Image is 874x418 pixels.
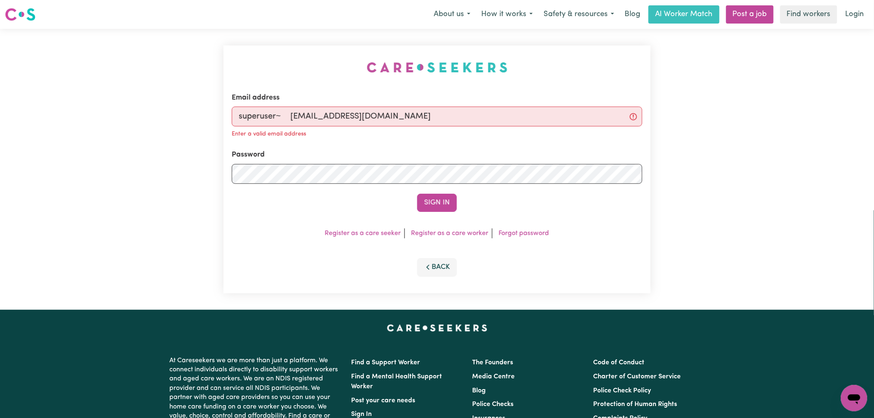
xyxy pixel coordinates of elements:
a: AI Worker Match [648,5,720,24]
a: Charter of Customer Service [594,373,681,380]
a: Careseekers home page [387,325,487,331]
a: Code of Conduct [594,359,645,366]
a: Police Check Policy [594,387,651,394]
a: Register as a care seeker [325,230,401,237]
a: Careseekers logo [5,5,36,24]
p: Enter a valid email address [232,130,306,139]
a: Find a Mental Health Support Worker [351,373,442,390]
a: Register as a care worker [411,230,489,237]
a: Post a job [726,5,774,24]
label: Password [232,150,265,160]
a: Forgot password [499,230,549,237]
button: How it works [476,6,538,23]
a: The Founders [472,359,513,366]
a: Login [841,5,869,24]
button: Safety & resources [538,6,620,23]
a: Blog [620,5,645,24]
a: Media Centre [472,373,515,380]
a: Find a Support Worker [351,359,420,366]
iframe: Button to launch messaging window [841,385,867,411]
a: Blog [472,387,486,394]
img: Careseekers logo [5,7,36,22]
button: Sign In [417,194,457,212]
label: Email address [232,93,280,103]
a: Sign In [351,411,372,418]
a: Post your care needs [351,397,415,404]
a: Police Checks [472,401,513,408]
a: Find workers [780,5,837,24]
a: Protection of Human Rights [594,401,677,408]
input: Email address [232,107,642,126]
button: Back [417,258,457,276]
button: About us [428,6,476,23]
